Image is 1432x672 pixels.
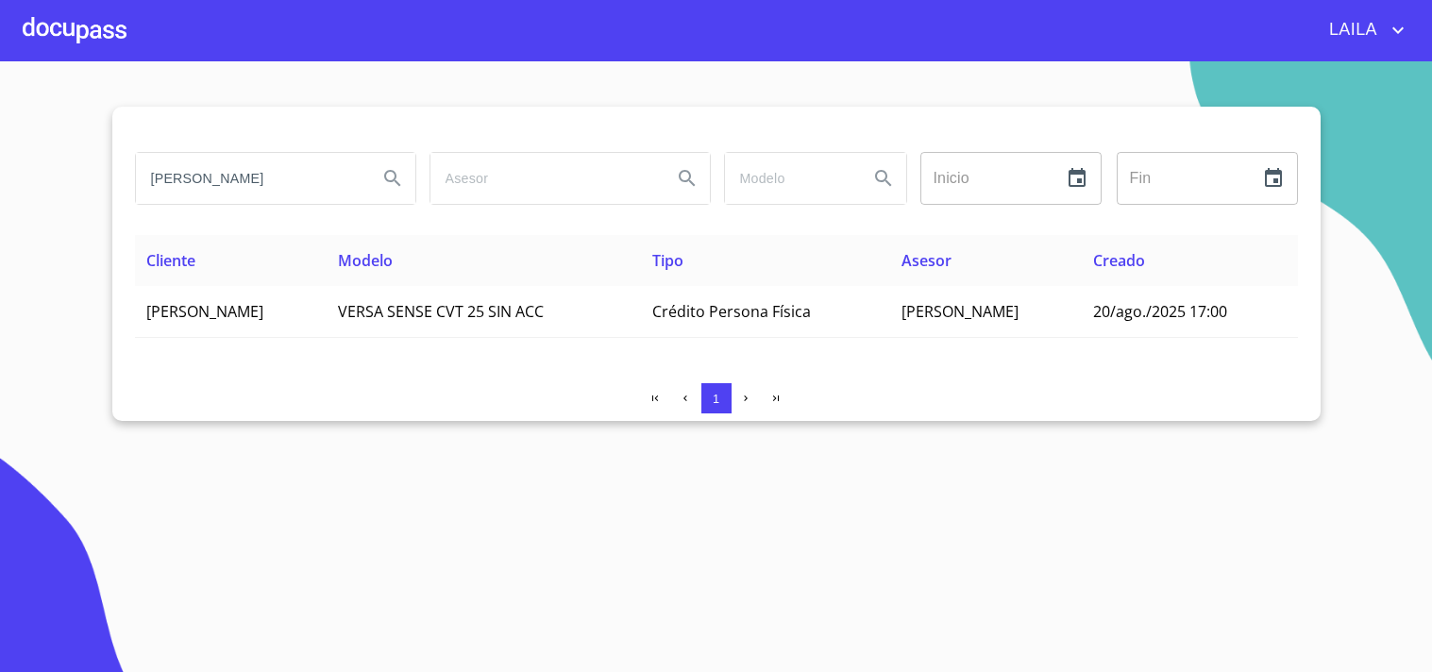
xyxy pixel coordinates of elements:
[701,383,732,413] button: 1
[338,250,393,271] span: Modelo
[652,301,811,322] span: Crédito Persona Física
[338,301,544,322] span: VERSA SENSE CVT 25 SIN ACC
[430,153,657,204] input: search
[725,153,853,204] input: search
[652,250,683,271] span: Tipo
[665,156,710,201] button: Search
[901,250,952,271] span: Asesor
[713,392,719,406] span: 1
[1315,15,1409,45] button: account of current user
[1093,301,1227,322] span: 20/ago./2025 17:00
[146,301,263,322] span: [PERSON_NAME]
[1093,250,1145,271] span: Creado
[901,301,1019,322] span: [PERSON_NAME]
[1315,15,1387,45] span: LAILA
[136,153,362,204] input: search
[370,156,415,201] button: Search
[861,156,906,201] button: Search
[146,250,195,271] span: Cliente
